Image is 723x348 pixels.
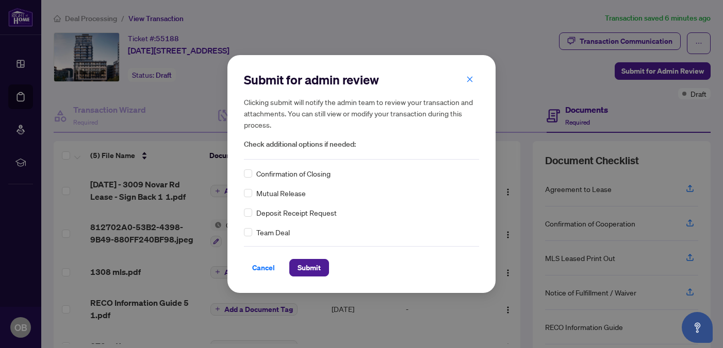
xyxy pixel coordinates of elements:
[244,96,479,130] h5: Clicking submit will notify the admin team to review your transaction and attachments. You can st...
[682,312,713,343] button: Open asap
[256,187,306,199] span: Mutual Release
[298,259,321,276] span: Submit
[244,138,479,150] span: Check additional options if needed:
[256,227,290,238] span: Team Deal
[289,259,329,276] button: Submit
[244,259,283,276] button: Cancel
[256,207,337,218] span: Deposit Receipt Request
[466,76,473,83] span: close
[256,168,331,179] span: Confirmation of Closing
[244,72,479,88] h2: Submit for admin review
[252,259,275,276] span: Cancel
